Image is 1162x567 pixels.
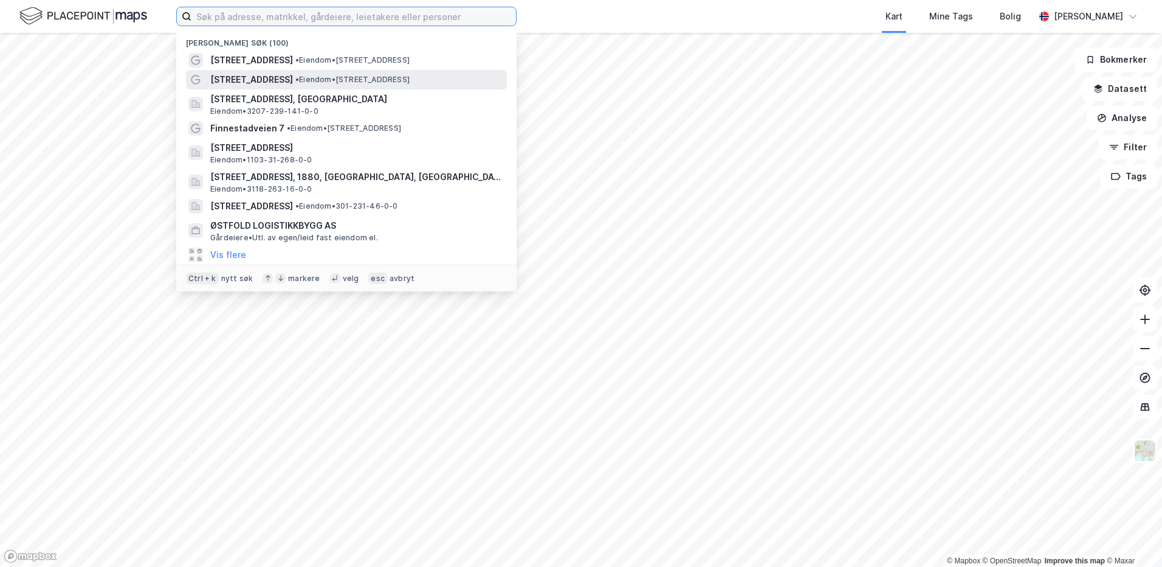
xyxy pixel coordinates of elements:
[295,75,299,84] span: •
[390,274,414,283] div: avbryt
[295,55,299,64] span: •
[288,274,320,283] div: markere
[1099,135,1157,159] button: Filter
[210,72,293,87] span: [STREET_ADDRESS]
[1087,106,1157,130] button: Analyse
[186,273,219,285] div: Ctrl + k
[1133,439,1157,462] img: Z
[210,233,378,243] span: Gårdeiere • Utl. av egen/leid fast eiendom el.
[210,184,312,194] span: Eiendom • 3118-263-16-0-0
[210,53,293,68] span: [STREET_ADDRESS]
[4,549,57,563] a: Mapbox homepage
[1101,164,1157,189] button: Tags
[885,9,902,24] div: Kart
[1083,77,1157,101] button: Datasett
[1000,9,1021,24] div: Bolig
[221,274,253,283] div: nytt søk
[210,248,246,262] button: Vis flere
[1075,47,1157,72] button: Bokmerker
[210,106,318,116] span: Eiendom • 3207-239-141-0-0
[1054,9,1123,24] div: [PERSON_NAME]
[1045,557,1105,565] a: Improve this map
[295,55,410,65] span: Eiendom • [STREET_ADDRESS]
[1101,509,1162,567] iframe: Chat Widget
[295,75,410,85] span: Eiendom • [STREET_ADDRESS]
[210,155,312,165] span: Eiendom • 1103-31-268-0-0
[210,218,502,233] span: ØSTFOLD LOGISTIKKBYGG AS
[1101,509,1162,567] div: Kontrollprogram for chat
[210,170,502,184] span: [STREET_ADDRESS], 1880, [GEOGRAPHIC_DATA], [GEOGRAPHIC_DATA]
[191,7,516,26] input: Søk på adresse, matrikkel, gårdeiere, leietakere eller personer
[983,557,1042,565] a: OpenStreetMap
[343,274,359,283] div: velg
[210,199,293,214] span: [STREET_ADDRESS]
[19,5,147,27] img: logo.f888ab2527a4732fd821a326f86c7f29.svg
[210,121,284,136] span: Finnestadveien 7
[368,273,387,285] div: esc
[929,9,973,24] div: Mine Tags
[287,123,290,133] span: •
[295,201,299,210] span: •
[210,141,502,155] span: [STREET_ADDRESS]
[176,29,517,50] div: [PERSON_NAME] søk (100)
[947,557,980,565] a: Mapbox
[287,123,401,133] span: Eiendom • [STREET_ADDRESS]
[295,201,398,211] span: Eiendom • 301-231-46-0-0
[210,92,502,106] span: [STREET_ADDRESS], [GEOGRAPHIC_DATA]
